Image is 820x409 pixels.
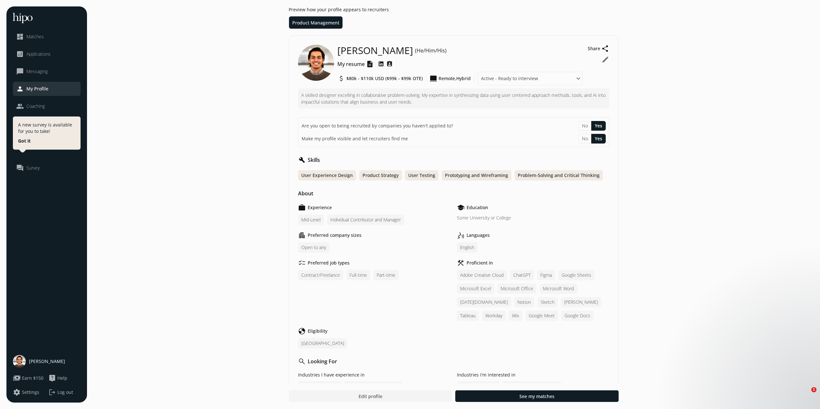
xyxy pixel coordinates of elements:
div: Full-time [346,270,370,280]
h2: Preferred company sizes [308,232,362,238]
div: Google Docs [561,311,593,321]
span: construction [457,259,465,267]
span: school [457,204,465,211]
a: live_helpHelp [48,374,81,382]
span: Remote, [439,75,456,82]
a: paymentsEarn $150 [13,374,45,382]
span: dashboard [16,33,24,41]
span: checklist [298,259,306,267]
p: A skilled designer excelling in collaborative problem-solving. My expertise in synthesizing data ... [301,92,606,105]
span: live_help [48,374,56,382]
div: Individual Contributor and Manager [327,215,404,225]
span: (He/Him/His) [415,47,447,54]
div: Design & Creative [298,381,341,392]
button: logoutLog out [48,388,81,396]
span: analytics [16,50,24,58]
a: peopleCoaching [16,102,77,110]
div: Adobe Creative Cloud [457,270,507,280]
div: Retail & Consumer Goods [503,381,561,392]
span: globe [298,327,306,335]
button: See my matches [455,390,619,402]
span: Edit profile [358,393,382,400]
button: edit [602,56,609,63]
span: Are you open to being recruited by companies you haven't applied to? [302,123,453,129]
span: Share [588,45,600,52]
div: Microsoft Office [497,284,536,294]
div: Design & Creative [457,381,499,392]
div: Microsoft Excel [457,284,494,294]
a: dashboardMatches [16,33,77,41]
span: Applications [26,51,51,57]
span: person [16,85,24,93]
span: chat_bubble_outline [16,68,24,75]
div: Retail & Consumer Goods [344,381,402,392]
div: [DATE][DOMAIN_NAME] [457,297,511,307]
span: Settings [22,389,39,395]
span: My Profile [26,86,48,92]
button: Yes [591,121,606,131]
span: payments [13,374,21,382]
div: Some University or College [457,215,609,221]
span: [PERSON_NAME] [337,45,413,56]
div: Mid-Level [298,215,324,225]
button: Edit profile [289,390,452,402]
button: settingsSettings [13,388,39,396]
div: [PERSON_NAME] [561,297,601,307]
span: work [298,204,306,211]
button: Got it [18,138,31,144]
div: Sketch [537,297,558,307]
span: Survey [26,165,40,171]
span: Make my profile visible and let recruiters find me [302,135,408,142]
div: Contract/Freelance [298,270,343,280]
span: $80k - $110k USD ($99k - $99k OTE) [346,75,423,82]
div: Microsoft Word [540,284,577,294]
span: attach_money [337,75,345,82]
div: Tableau [457,311,479,321]
div: Workday [482,311,506,321]
span: Log out [57,389,73,395]
a: chat_bubble_outlineMessaging [16,68,77,75]
div: Figma [537,270,555,280]
span: build [298,156,306,164]
div: Prototyping and Wireframing [442,170,511,181]
h2: Preferred job types [308,260,350,266]
span: search [298,358,306,365]
button: paymentsEarn $150 [13,374,43,382]
div: Google Meet [526,311,558,321]
h2: Industries I'm interested in [457,372,516,378]
a: My resumedescription [337,60,374,68]
span: voice_selection [457,231,465,239]
div: User Testing [405,170,439,181]
div: Part-time [373,270,399,280]
li: Product Management [289,16,342,29]
h2: Experience [308,204,332,211]
div: User Experience Design [298,170,356,181]
span: Coaching [26,103,45,109]
span: 1 [811,387,816,392]
h2: Industries I have experience in [298,372,365,378]
a: personMy Profile [16,85,77,93]
a: question_answerSurvey [16,164,77,172]
button: Shareshare [588,45,609,52]
span: people [16,102,24,110]
img: candidate-image [298,45,334,81]
h2: Eligibility [308,328,327,334]
h2: Education [467,204,488,211]
div: Wix [509,311,522,321]
h2: About [298,190,313,197]
span: See my matches [519,393,555,400]
span: My resume [337,60,365,68]
span: computer [429,75,437,82]
div: Product Strategy [359,170,402,181]
span: Hybrid [456,75,471,82]
iframe: Intercom live chat [798,387,814,403]
div: Google Sheets [558,270,594,280]
h2: Looking For [308,358,337,365]
h2: Proficient in [467,260,493,266]
span: Help [57,375,67,381]
div: English [457,242,478,253]
div: Open to any [298,242,329,253]
span: Messaging [26,68,48,75]
h2: Skills [308,156,320,164]
button: No [578,121,591,131]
